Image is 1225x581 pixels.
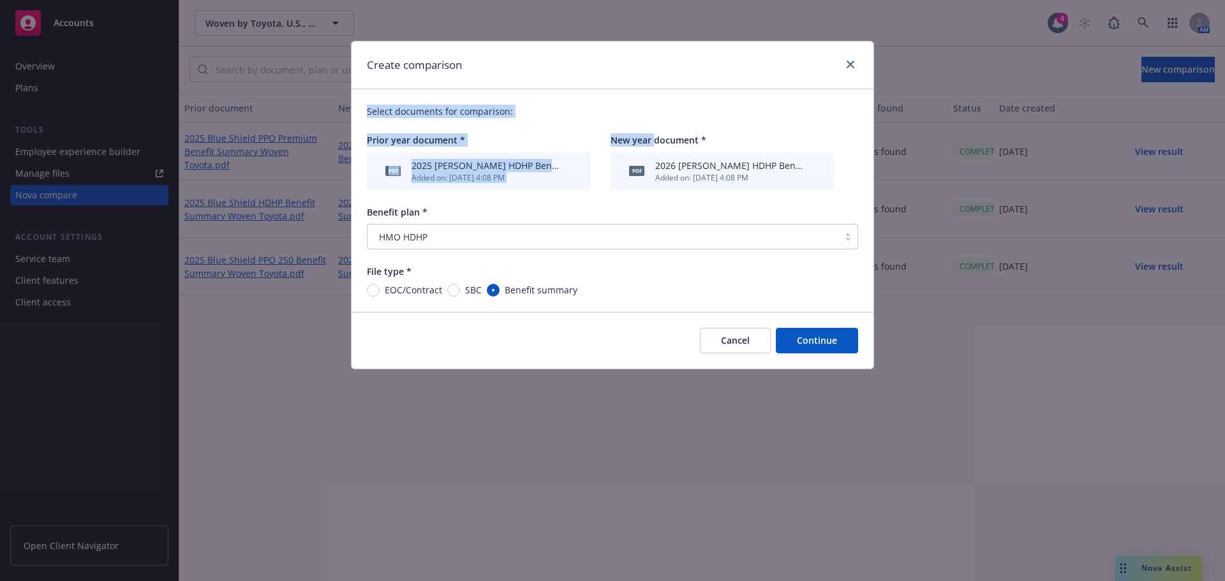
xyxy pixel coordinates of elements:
span: pdf [629,166,644,175]
span: Prior year document * [367,134,465,146]
div: Added on: [DATE] 4:08 PM [655,172,806,183]
button: Continue [776,328,858,353]
input: EOC/Contract [367,284,380,297]
input: Benefit summary [487,284,500,297]
h1: Create comparison [367,57,462,73]
span: New year document * [611,134,706,146]
span: EOC/Contract [385,283,442,297]
a: close [843,57,858,72]
p: Select documents for comparison: [367,105,858,118]
input: SBC [447,284,460,297]
span: HMO HDHP [379,230,427,244]
div: 2025 [PERSON_NAME] HDHP Benefit Summary Woven Toyota.pdf [412,159,562,172]
span: File type * [367,265,412,277]
div: Added on: [DATE] 4:08 PM [412,172,562,183]
span: SBC [465,283,482,297]
div: 2026 [PERSON_NAME] HDHP Benefit Summary Woven.pdf [655,159,806,172]
span: pdf [385,166,401,175]
button: archive file [811,165,821,178]
button: Cancel [700,328,771,353]
span: Benefit plan * [367,206,427,218]
button: archive file [567,165,577,178]
span: Benefit summary [505,283,577,297]
span: HMO HDHP [374,230,832,244]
